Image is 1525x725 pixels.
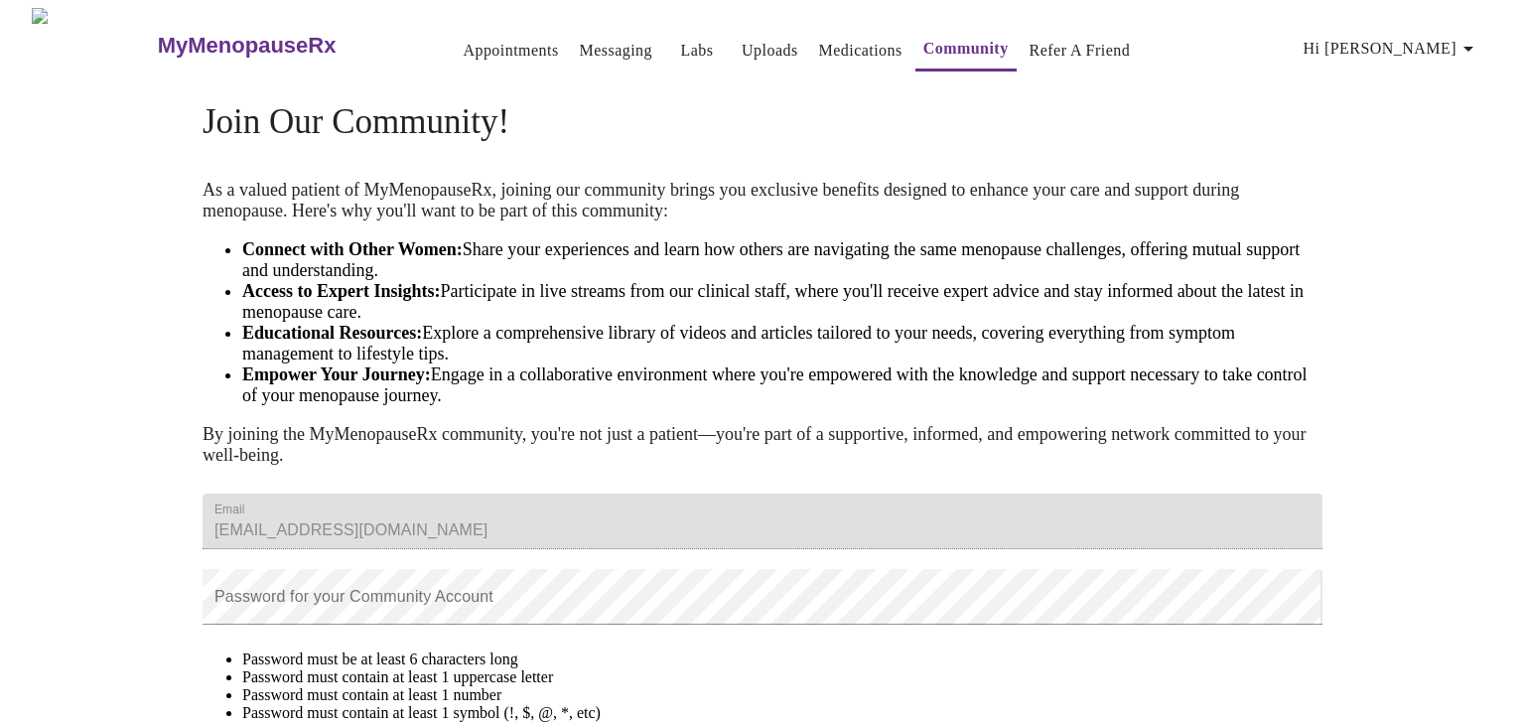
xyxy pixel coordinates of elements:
[242,239,1322,281] li: Share your experiences and learn how others are navigating the same menopause challenges, offerin...
[681,37,714,65] a: Labs
[242,323,422,343] strong: Educational Resources:
[242,704,1322,722] li: Password must contain at least 1 symbol (!, $, @, *, etc)
[455,31,566,71] button: Appointments
[819,37,902,65] a: Medications
[1304,35,1480,63] span: Hi [PERSON_NAME]
[572,31,660,71] button: Messaging
[923,35,1009,63] a: Community
[1296,29,1488,69] button: Hi [PERSON_NAME]
[742,37,798,65] a: Uploads
[242,364,431,384] strong: Empower Your Journey:
[203,102,1322,142] h4: Join Our Community!
[242,668,1322,686] li: Password must contain at least 1 uppercase letter
[242,686,1322,704] li: Password must contain at least 1 number
[242,323,1322,364] li: Explore a comprehensive library of videos and articles tailored to your needs, covering everythin...
[242,239,463,259] strong: Connect with Other Women:
[203,424,1322,466] p: By joining the MyMenopauseRx community, you're not just a patient—you're part of a supportive, in...
[158,33,337,59] h3: MyMenopauseRx
[242,364,1322,406] li: Engage in a collaborative environment where you're empowered with the knowledge and support neces...
[242,281,441,301] strong: Access to Expert Insights:
[463,37,558,65] a: Appointments
[203,180,1322,221] p: As a valued patient of MyMenopauseRx, joining our community brings you exclusive benefits designe...
[580,37,652,65] a: Messaging
[242,651,1322,668] li: Password must be at least 6 characters long
[155,11,415,80] a: MyMenopauseRx
[665,31,729,71] button: Labs
[32,8,155,82] img: MyMenopauseRx Logo
[1022,31,1139,71] button: Refer a Friend
[242,281,1322,323] li: Participate in live streams from our clinical staff, where you'll receive expert advice and stay ...
[734,31,806,71] button: Uploads
[811,31,910,71] button: Medications
[1030,37,1131,65] a: Refer a Friend
[915,29,1017,72] button: Community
